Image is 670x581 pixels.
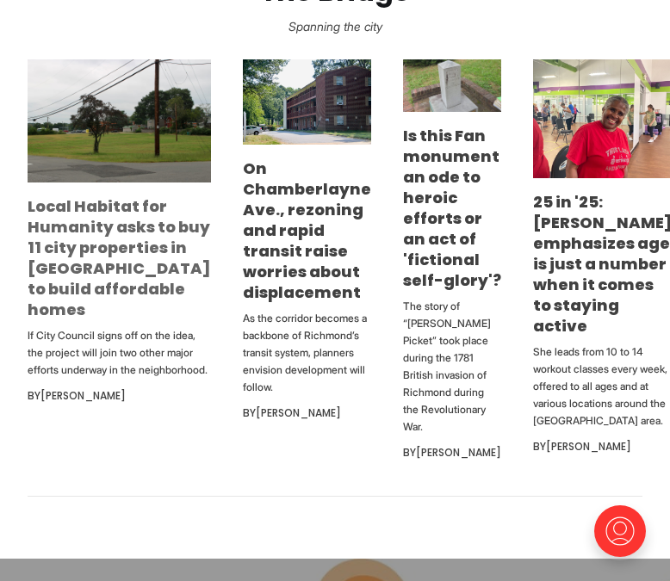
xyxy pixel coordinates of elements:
a: Is this Fan monument an ode to heroic efforts or an act of 'fictional self-glory'? [403,125,501,291]
a: [PERSON_NAME] [416,445,501,460]
a: Local Habitat for Humanity asks to buy 11 city properties in [GEOGRAPHIC_DATA] to build affordabl... [28,195,211,320]
div: By [243,403,371,423]
a: [PERSON_NAME] [546,439,631,454]
a: [PERSON_NAME] [40,388,126,403]
a: [PERSON_NAME] [256,405,341,420]
img: On Chamberlayne Ave., rezoning and rapid transit raise worries about displacement [243,59,371,145]
p: The story of “[PERSON_NAME] Picket” took place during the 1781 British invasion of Richmond durin... [403,298,501,436]
p: Spanning the city [28,15,642,39]
a: On Chamberlayne Ave., rezoning and rapid transit raise worries about displacement [243,158,371,303]
iframe: portal-trigger [580,497,670,581]
div: By [403,442,501,463]
p: As the corridor becomes a backbone of Richmond’s transit system, planners envision development wi... [243,310,371,396]
div: By [28,386,211,406]
p: If City Council signs off on the idea, the project will join two other major efforts underway in ... [28,327,211,379]
img: Local Habitat for Humanity asks to buy 11 city properties in Northside to build affordable homes [28,59,211,182]
img: Is this Fan monument an ode to heroic efforts or an act of 'fictional self-glory'? [403,59,501,112]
